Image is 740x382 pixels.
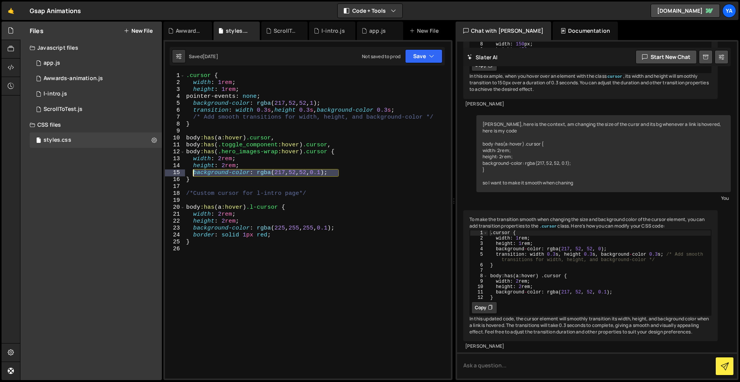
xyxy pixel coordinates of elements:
a: 🤙 [2,2,20,20]
div: Not saved to prod [362,53,400,60]
div: 4 [470,246,488,252]
a: [DOMAIN_NAME] [651,4,720,18]
div: 6 [470,263,488,268]
div: 8 [470,273,488,279]
div: 25 [165,239,185,246]
div: Awwards-animation.js [44,75,103,82]
div: You [478,194,729,202]
div: styles.css [44,137,71,144]
div: 20 [165,204,185,211]
div: 23 [165,225,185,232]
div: 11 [470,290,488,295]
div: [PERSON_NAME] [465,101,716,107]
div: To make the transition smooth when changing the size and background color of the cursor element, ... [463,210,718,341]
a: ya [722,4,736,18]
div: 12 [165,149,185,156]
div: 9 [470,47,488,52]
div: 3 [470,241,488,246]
div: 21 [165,211,185,218]
div: 5 [470,252,488,263]
div: app.js [369,27,386,35]
div: 26 [165,246,185,253]
div: 10 [470,284,488,290]
div: app.js [44,60,60,67]
div: 22 [165,218,185,225]
div: 8 [165,121,185,128]
div: 1 [165,72,185,79]
div: 16171/44141.js [30,86,162,102]
div: Gsap Animations [30,6,81,15]
div: styles.css [226,27,251,35]
div: 7 [470,268,488,273]
button: Start new chat [636,50,697,64]
code: cursor [607,74,623,79]
button: Code + Tools [338,4,402,18]
div: [PERSON_NAME], here is the context, am changing the size of the cursr and its bg whenever a link ... [476,115,731,192]
div: 19 [165,197,185,204]
div: 17 [165,183,185,190]
div: 18 [165,190,185,197]
div: Awwards-animation.js [176,27,203,35]
div: ScrollToTest.js [44,106,82,113]
div: 2 [165,79,185,86]
div: 16171/43483.css [30,132,162,148]
div: 13 [165,156,185,163]
div: Javascript files [20,40,162,55]
div: 2 [470,236,488,241]
div: 1 [470,230,488,236]
div: 5 [165,100,185,107]
div: 16171/44266.js [30,71,162,86]
div: 4 [165,93,185,100]
code: .cursor [538,224,557,229]
button: New File [124,28,153,34]
div: 16171/43617.js [30,102,162,117]
div: 14 [165,163,185,169]
div: 11 [165,142,185,149]
div: 9 [165,128,185,135]
div: CSS files [20,117,162,132]
div: 7 [165,114,185,121]
div: [PERSON_NAME] [465,343,716,350]
div: l-intro.js [44,90,67,97]
div: New File [409,27,442,35]
div: Saved [189,53,218,60]
div: Documentation [553,22,618,40]
h2: Slater AI [467,54,498,61]
div: 3 [165,86,185,93]
div: Chat with [PERSON_NAME] [456,22,551,40]
div: 8 [470,42,488,47]
div: 9 [470,279,488,284]
div: 6 [165,107,185,114]
div: l-intro.js [321,27,345,35]
button: Save [405,49,442,63]
h2: Files [30,27,44,35]
div: 12 [470,295,488,300]
div: 16171/43485.js [30,55,162,71]
div: 10 [165,135,185,142]
div: 16 [165,176,185,183]
div: [DATE] [203,53,218,60]
div: 15 [165,169,185,176]
div: 24 [165,232,185,239]
button: Copy [471,302,497,314]
div: ScrollToTest.js [274,27,298,35]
